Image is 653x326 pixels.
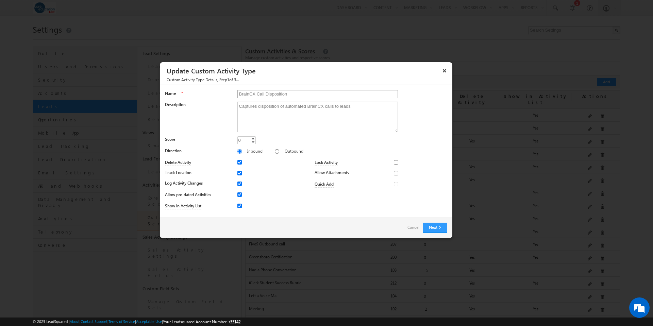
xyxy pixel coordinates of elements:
[250,140,256,144] a: Decrement
[165,159,191,166] label: Delete Activity
[237,136,242,144] div: 0
[250,137,256,140] a: Increment
[165,180,234,186] label: Log Activity Changes
[247,149,263,154] label: Inbound
[163,319,240,324] span: Your Leadsquared Account Number is
[423,223,447,233] button: Next
[407,223,419,232] a: Cancel
[165,90,176,97] label: Name
[230,319,240,324] span: 55142
[167,65,450,76] h3: Update Custom Activity Type
[165,148,230,154] label: Direction
[285,149,303,154] label: Outbound
[108,319,135,324] a: Terms of Service
[165,203,201,209] label: Show in Activity List
[136,319,162,324] a: Acceptable Use
[165,170,234,176] label: Track Location
[70,319,80,324] a: About
[165,136,230,142] label: Score
[237,102,398,132] textarea: Captures disposition of automated BrainCX calls to leads
[33,319,240,325] span: © 2025 LeadSquared | | | | |
[81,319,107,324] a: Contact Support
[315,170,390,176] label: Allow Attachments
[167,77,239,82] span: , Step of 3...
[167,77,217,82] span: Custom Activity Type Details
[165,102,230,108] label: Description
[315,159,338,166] label: Lock Activity
[439,65,450,76] button: ×
[165,192,211,198] label: Allow pre-dated Activities
[227,77,229,82] span: 1
[315,181,334,188] label: Quick Add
